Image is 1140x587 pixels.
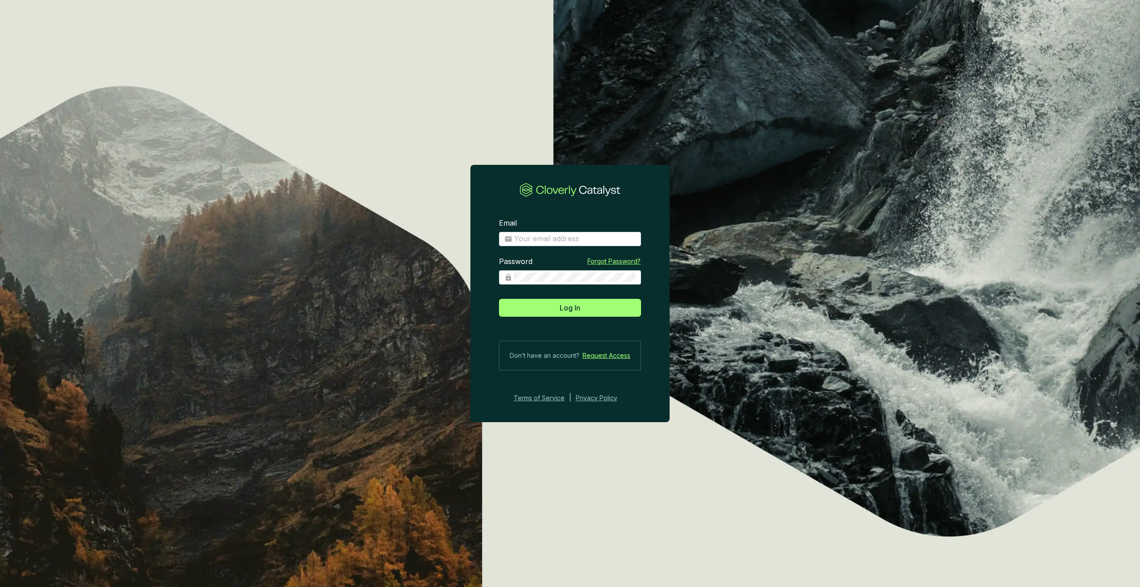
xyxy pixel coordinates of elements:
a: Request Access [583,350,630,361]
a: Forgot Password? [587,257,641,266]
label: Password [499,257,532,267]
a: Privacy Policy [576,393,629,403]
button: Log In [499,299,641,317]
span: Log In [560,302,580,313]
input: Email [514,234,636,244]
a: Terms of Service [511,393,565,403]
span: Don’t have an account? [510,350,579,361]
div: | [569,393,571,403]
input: Password [514,273,636,282]
label: Email [499,218,517,228]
